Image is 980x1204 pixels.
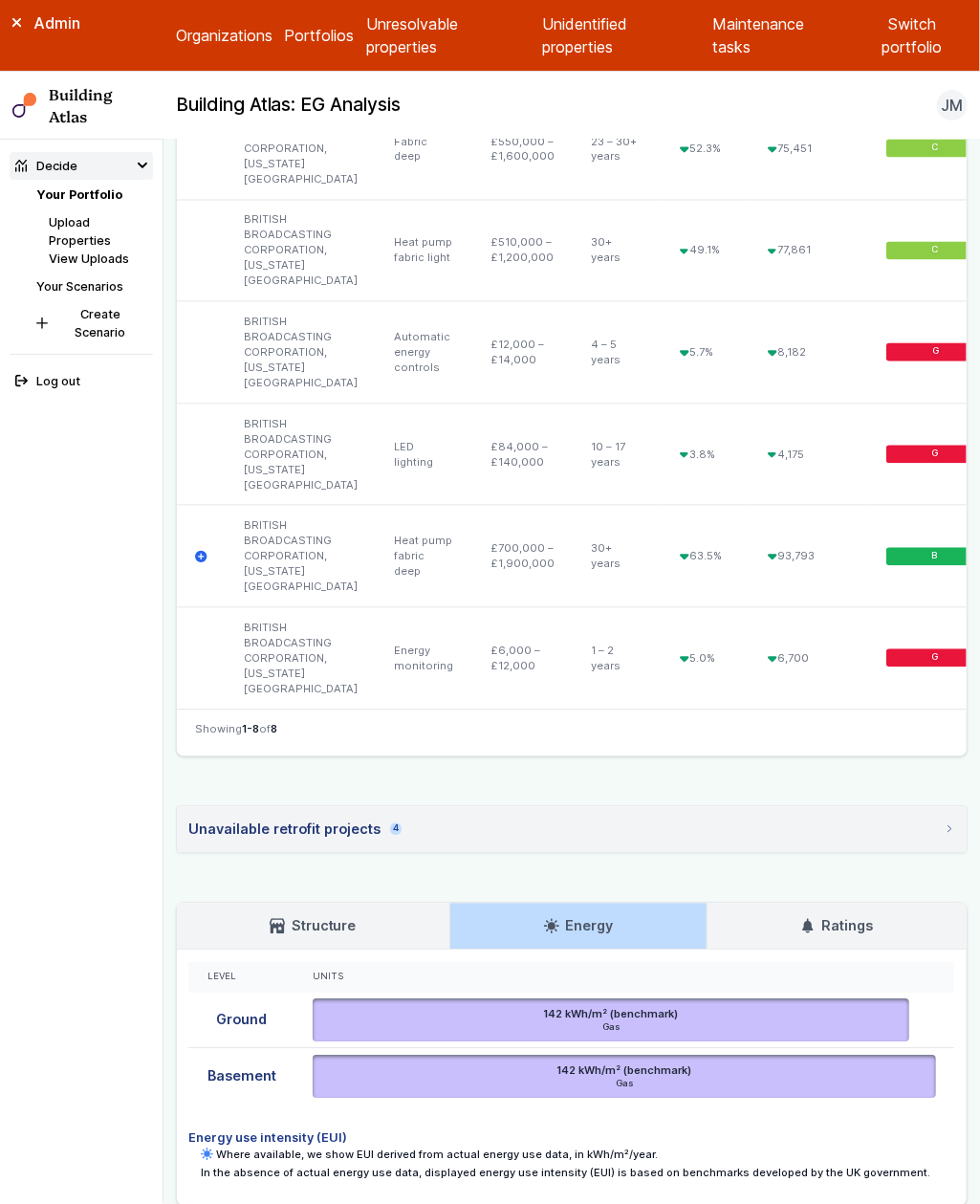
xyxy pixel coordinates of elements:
div: Unavailable retrofit projects [188,820,402,841]
div: BRITISH BROADCASTING CORPORATION, [US_STATE][GEOGRAPHIC_DATA] [226,608,376,710]
div: Units [313,972,936,984]
div: 4 – 5 years [573,302,662,405]
span: Gas [318,1022,903,1035]
span: G [932,449,939,461]
div: £550,000 – £1,600,000 [472,99,573,201]
div: 63.5% [662,506,750,608]
button: Create Scenario [31,300,153,346]
span: C [932,142,939,155]
summary: Decide [10,152,154,180]
span: Showing of [195,722,277,737]
div: 6,700 [750,608,868,710]
div: £700,000 – £1,900,000 [472,506,573,608]
div: Automatic energy controls [376,302,471,405]
p: Where available, we show EUI derived from actual energy use data, in kWh/m²/year. [201,1148,954,1163]
a: Ratings [708,904,968,950]
h3: Ratings [800,916,873,937]
a: View Uploads [49,252,129,266]
a: Maintenance tasks [712,12,844,58]
div: LED lighting [376,404,471,506]
div: 77,861 [750,200,868,302]
div: BRITISH BROADCASTING CORPORATION, [US_STATE][GEOGRAPHIC_DATA] [226,99,376,201]
button: Switch portfolio [857,12,968,58]
div: Decide [15,157,77,175]
span: C [932,245,939,257]
h2: Building Atlas: EG Analysis [176,93,402,118]
div: BRITISH BROADCASTING CORPORATION, [US_STATE][GEOGRAPHIC_DATA] [226,200,376,302]
div: £12,000 – £14,000 [472,302,573,405]
div: 52.3% [662,99,750,201]
nav: Table navigation [177,710,968,756]
a: Your Portfolio [36,187,122,202]
div: 1 – 2 years [573,608,662,710]
span: 1-8 [242,723,259,736]
div: Ground [188,994,294,1049]
a: Structure [177,904,450,950]
div: Heat pump fabric light [376,200,471,302]
div: BRITISH BROADCASTING CORPORATION, [US_STATE][GEOGRAPHIC_DATA] [226,302,376,405]
span: 8 [271,723,277,736]
button: Log out [10,367,154,395]
div: Energy monitoring [376,608,471,710]
a: Portfolios [284,24,354,47]
a: Unresolvable properties [366,12,531,58]
a: Your Scenarios [36,279,123,294]
div: 75,451 [750,99,868,201]
img: main-0bbd2752.svg [12,93,37,118]
div: 49.1% [662,200,750,302]
span: B [933,551,939,563]
div: Heat pump fabric deep [376,506,471,608]
span: 4 [390,823,402,836]
summary: Unavailable retrofit projects4 [177,807,968,853]
div: 30+ years [573,506,662,608]
div: 5.0% [662,608,750,710]
button: JM [937,90,968,120]
h4: Energy use intensity (EUI) [188,1129,954,1148]
div: 23 – 30+ years [573,99,662,201]
a: Upload Properties [49,215,111,248]
a: Organizations [176,24,272,47]
span: G [932,652,939,665]
div: 4,175 [750,404,868,506]
h3: Structure [270,916,356,937]
div: Basement [188,1049,294,1105]
a: Unidentified properties [543,12,701,58]
h6: 142 kWh/m² (benchmark) [557,1063,692,1079]
div: 93,793 [750,506,868,608]
span: Gas [318,1079,929,1091]
span: JM [942,94,964,117]
div: 30+ years [573,200,662,302]
div: Fabric deep [376,99,471,201]
div: 5.7% [662,302,750,405]
p: In the absence of actual energy use data, displayed energy use intensity (EUI) is based on benchm... [201,1166,954,1181]
div: 3.8% [662,404,750,506]
h3: Energy [544,916,613,937]
div: BRITISH BROADCASTING CORPORATION, [US_STATE][GEOGRAPHIC_DATA] [226,404,376,506]
div: BRITISH BROADCASTING CORPORATION, [US_STATE][GEOGRAPHIC_DATA] [226,506,376,608]
a: Energy [450,904,707,950]
div: 10 – 17 years [573,404,662,506]
div: Level [207,972,276,984]
div: £6,000 – £12,000 [472,608,573,710]
h6: 142 kWh/m² (benchmark) [544,1007,679,1022]
div: £510,000 – £1,200,000 [472,200,573,302]
span: G [932,347,939,360]
div: 8,182 [750,302,868,405]
div: £84,000 – £140,000 [472,404,573,506]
